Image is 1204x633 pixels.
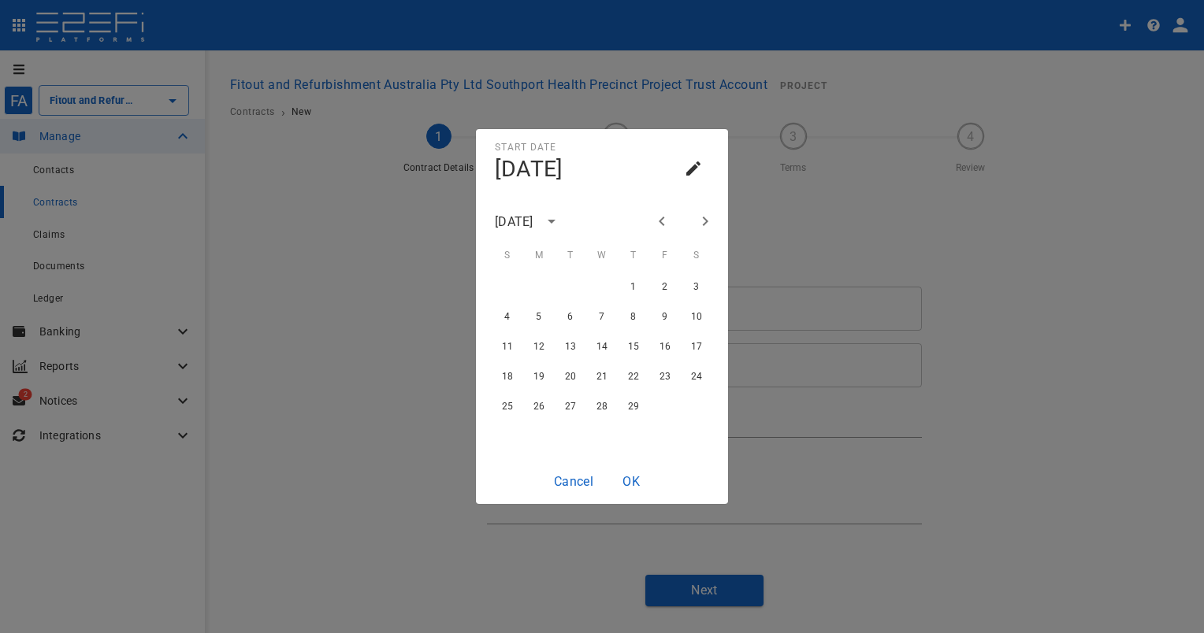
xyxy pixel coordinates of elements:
[525,392,553,420] button: 26
[619,272,648,301] button: 1
[493,302,522,331] button: 4
[495,213,533,231] div: [DATE]
[606,466,656,497] button: OK
[556,302,585,331] button: 6
[651,332,679,361] button: 16
[682,272,711,301] button: 3
[493,362,522,391] button: 18
[651,239,679,271] span: Friday
[651,272,679,301] button: 2
[588,302,616,331] button: 7
[493,392,522,420] button: 25
[682,239,711,271] span: Saturday
[588,239,616,271] span: Wednesday
[619,302,648,331] button: 8
[619,239,648,271] span: Thursday
[682,332,711,361] button: 17
[525,332,553,361] button: 12
[525,302,553,331] button: 5
[525,239,553,271] span: Monday
[682,362,711,391] button: 24
[548,466,600,497] button: Cancel
[588,332,616,361] button: 14
[556,392,585,420] button: 27
[556,239,585,271] span: Tuesday
[538,208,565,235] button: calendar view is open, switch to year view
[493,332,522,361] button: 11
[556,332,585,361] button: 13
[588,362,616,391] button: 21
[495,156,563,182] h4: [DATE]
[525,362,553,391] button: 19
[495,142,556,153] span: Start Date
[648,208,675,235] button: Previous month
[682,302,711,331] button: 10
[556,362,585,391] button: 20
[619,362,648,391] button: 22
[493,239,522,271] span: Sunday
[619,332,648,361] button: 15
[651,302,679,331] button: 9
[619,392,648,420] button: 29
[692,208,719,235] button: Next month
[678,153,709,184] button: calendar view is open, go to text input view
[588,392,616,420] button: 28
[651,362,679,391] button: 23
